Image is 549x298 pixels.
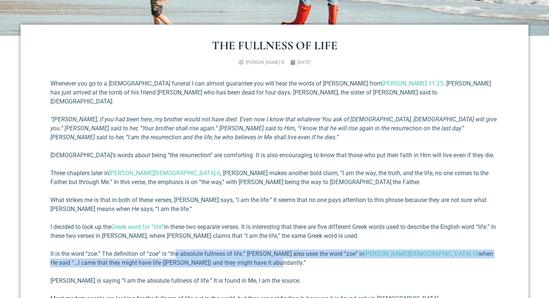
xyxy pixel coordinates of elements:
[50,79,499,106] p: Whenever you go to a [DEMOGRAPHIC_DATA] funeral I can almost guarantee you will hear the words of...
[50,223,499,240] p: I decided to look up the in these two separate verses. It is interesting that there are five diff...
[50,40,499,52] h1: The Fullness of Life
[50,151,499,160] p: [DEMOGRAPHIC_DATA]’s words about being “the resurrection” are comforting. It is also encouraging ...
[297,60,310,65] time: [DATE]
[50,116,497,141] em: “[PERSON_NAME], if you had been here, my brother would not have died. Even now I know that whatev...
[111,223,164,230] a: Greek word for “life”
[50,196,499,214] p: What strikes me is that in both of these verses, [PERSON_NAME] says, “I am the life.” It seems th...
[246,60,284,65] span: [PERSON_NAME] III
[50,276,499,285] p: [PERSON_NAME] is saying “I am the absolute fullness of life.” It is found in Me, I am the source.
[50,169,499,187] p: Three chapters later in , [PERSON_NAME] makes another bold claim, “I am the way, the truth, and t...
[290,59,310,66] a: [DATE]
[109,170,220,177] a: [PERSON_NAME][DEMOGRAPHIC_DATA]:6
[382,80,443,87] a: [PERSON_NAME] 11:25
[364,250,479,257] a: [PERSON_NAME][DEMOGRAPHIC_DATA]:10
[50,249,499,267] p: It is the word “zoe.” The definition of “zoe” is “the absolute fullness of life.” [PERSON_NAME] a...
